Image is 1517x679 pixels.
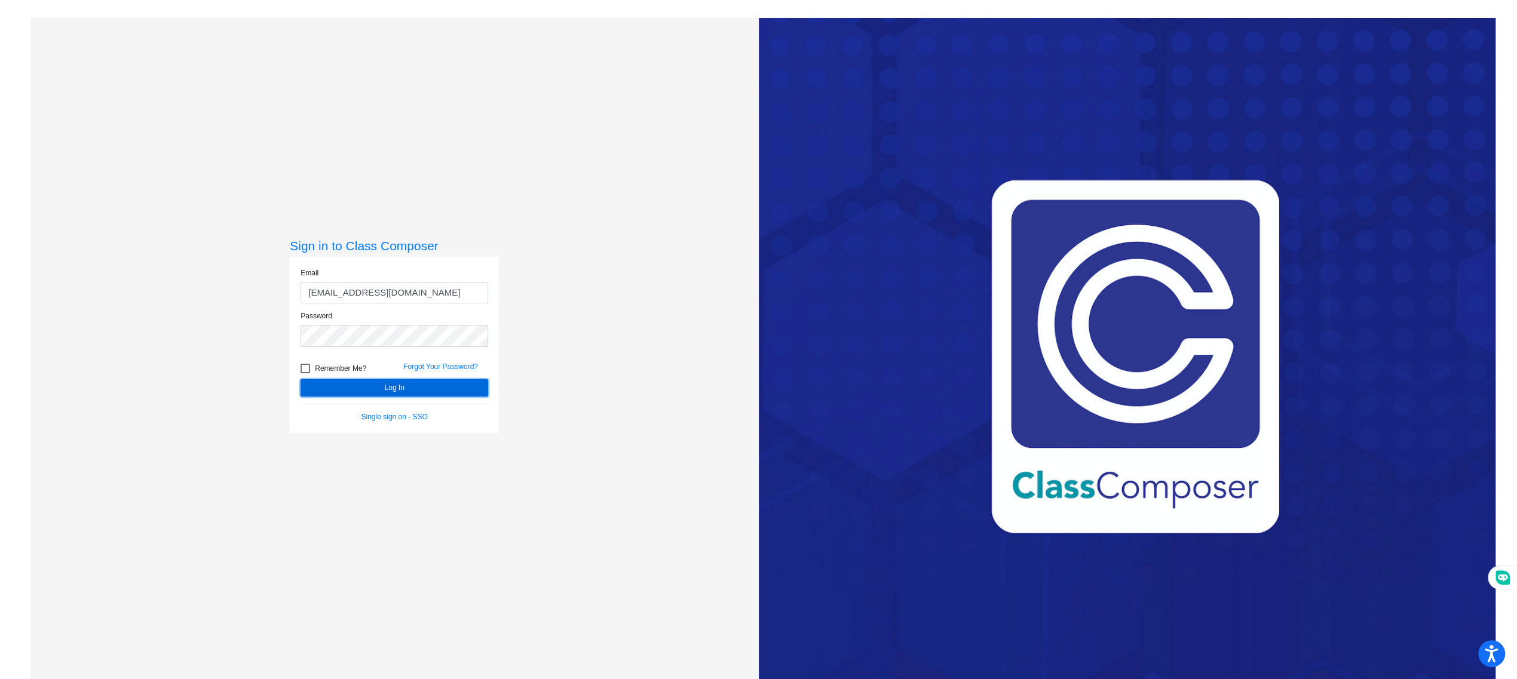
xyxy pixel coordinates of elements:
[361,413,427,421] a: Single sign on - SSO
[315,361,366,376] span: Remember Me?
[301,379,488,397] button: Log In
[290,238,499,253] h3: Sign in to Class Composer
[301,268,318,278] label: Email
[301,311,332,321] label: Password
[403,362,478,371] a: Forgot Your Password?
